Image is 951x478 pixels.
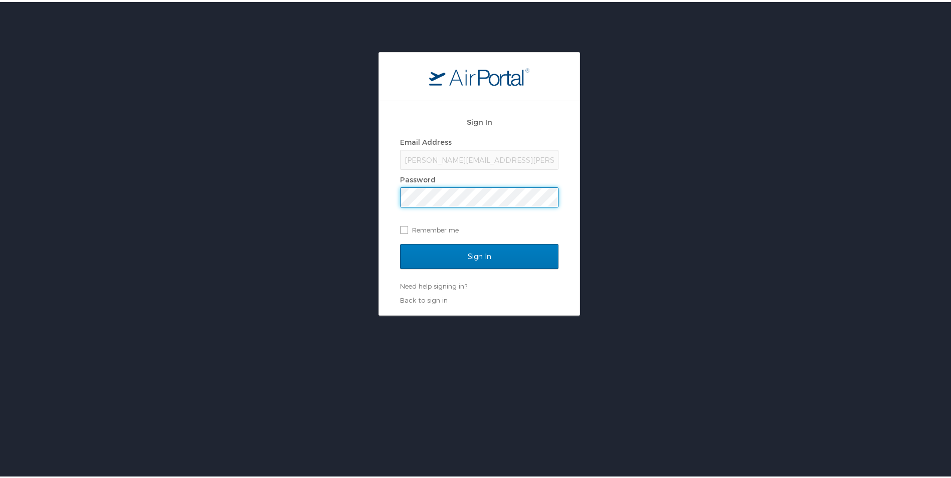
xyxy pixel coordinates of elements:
label: Email Address [400,136,452,144]
img: logo [429,66,529,84]
input: Sign In [400,242,558,267]
label: Remember me [400,220,558,235]
label: Password [400,173,436,182]
a: Need help signing in? [400,280,467,288]
a: Back to sign in [400,294,448,302]
h2: Sign In [400,114,558,126]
